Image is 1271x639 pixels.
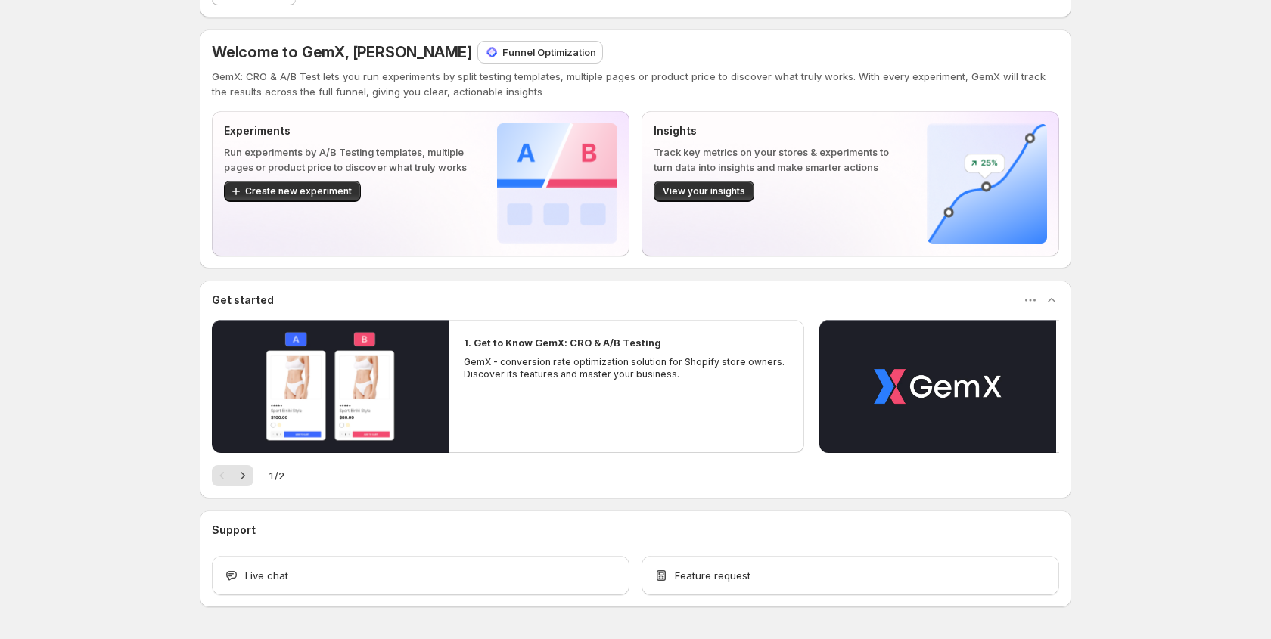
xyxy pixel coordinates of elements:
h2: 1. Get to Know GemX: CRO & A/B Testing [464,335,661,350]
nav: Pagination [212,465,253,486]
h3: Support [212,523,256,538]
p: Track key metrics on your stores & experiments to turn data into insights and make smarter actions [654,144,903,175]
img: Insights [927,123,1047,244]
p: GemX: CRO & A/B Test lets you run experiments by split testing templates, multiple pages or produ... [212,69,1059,99]
span: Feature request [675,568,750,583]
button: View your insights [654,181,754,202]
span: View your insights [663,185,745,197]
p: Run experiments by A/B Testing templates, multiple pages or product price to discover what truly ... [224,144,473,175]
p: Insights [654,123,903,138]
h3: Get started [212,293,274,308]
p: GemX - conversion rate optimization solution for Shopify store owners. Discover its features and ... [464,356,789,380]
span: 1 / 2 [269,468,284,483]
button: Play video [212,320,449,453]
button: Create new experiment [224,181,361,202]
img: Funnel Optimization [484,45,499,60]
img: Experiments [497,123,617,244]
span: Welcome to GemX, [PERSON_NAME] [212,43,472,61]
p: Funnel Optimization [502,45,596,60]
button: Next [232,465,253,486]
span: Create new experiment [245,185,352,197]
span: Live chat [245,568,288,583]
button: Play video [819,320,1056,453]
p: Experiments [224,123,473,138]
